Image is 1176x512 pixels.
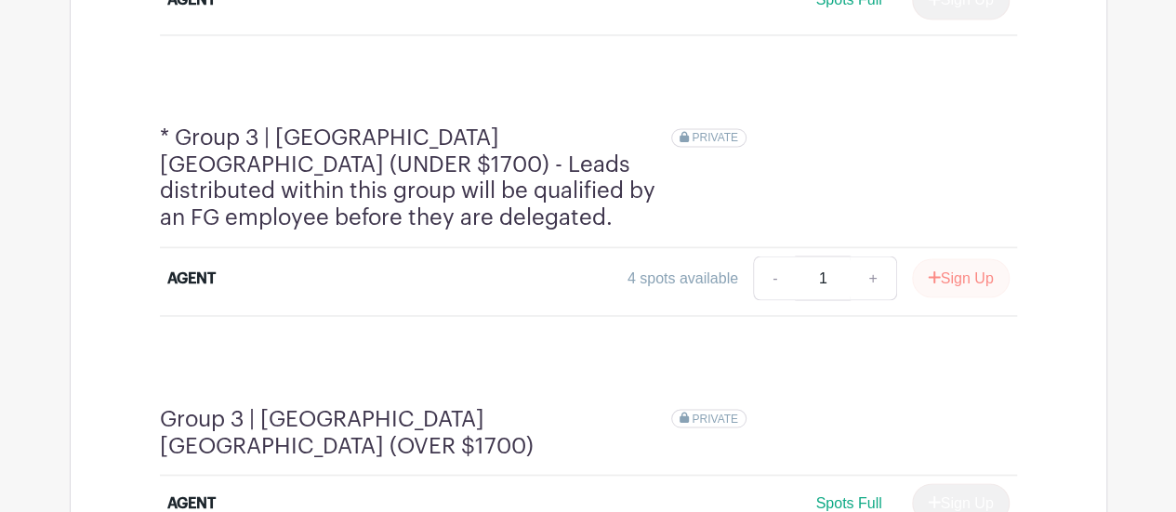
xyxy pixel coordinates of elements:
[167,267,216,289] div: AGENT
[850,256,896,300] a: +
[692,131,738,144] span: PRIVATE
[160,405,671,459] h4: Group 3 | [GEOGRAPHIC_DATA] [GEOGRAPHIC_DATA] (OVER $1700)
[692,412,738,425] span: PRIVATE
[912,258,1010,297] button: Sign Up
[815,494,881,510] span: Spots Full
[753,256,796,300] a: -
[160,125,671,231] h4: * Group 3 | [GEOGRAPHIC_DATA] [GEOGRAPHIC_DATA] (UNDER $1700) - Leads distributed within this gro...
[628,267,738,289] div: 4 spots available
